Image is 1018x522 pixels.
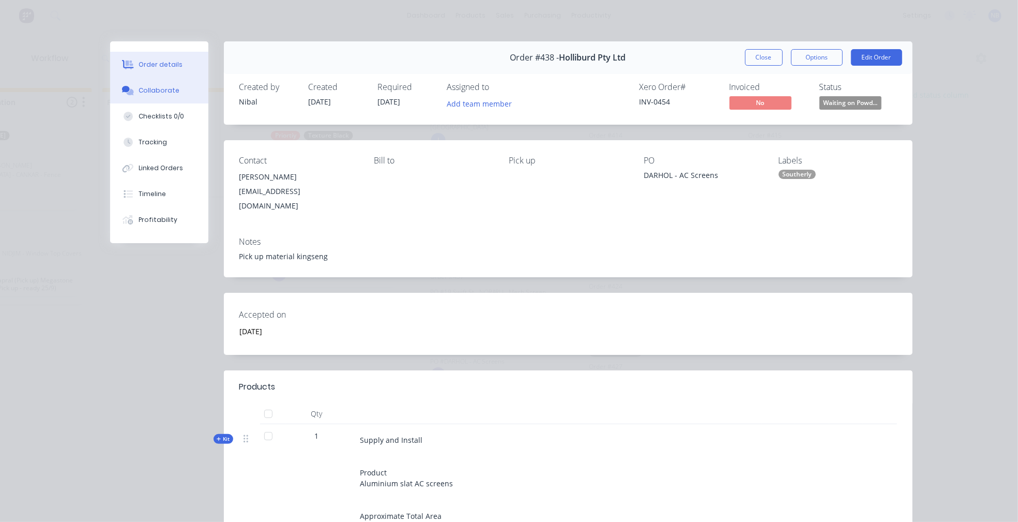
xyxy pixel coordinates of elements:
[309,82,366,92] div: Created
[110,52,208,78] button: Order details
[559,53,626,63] span: Holliburd Pty Ltd
[286,404,348,424] div: Qty
[239,381,276,393] div: Products
[239,170,358,184] div: [PERSON_NAME]
[315,430,319,441] span: 1
[239,156,358,166] div: Contact
[239,308,369,321] label: Accepted on
[447,96,518,110] button: Add team member
[851,49,902,66] button: Edit Order
[378,97,401,107] span: [DATE]
[239,251,897,262] div: Pick up material kingseng
[239,237,897,247] div: Notes
[640,96,717,107] div: INV-0454
[378,82,435,92] div: Required
[110,103,208,129] button: Checklists 0/0
[139,86,179,95] div: Collaborate
[730,82,807,92] div: Invoiced
[374,156,492,166] div: Bill to
[110,129,208,155] button: Tracking
[110,78,208,103] button: Collaborate
[139,215,177,225] div: Profitability
[509,156,627,166] div: Pick up
[644,156,762,166] div: PO
[309,97,331,107] span: [DATE]
[139,163,183,173] div: Linked Orders
[232,323,361,339] input: Enter date
[447,82,551,92] div: Assigned to
[745,49,783,66] button: Close
[779,170,816,179] div: Southerly
[214,434,233,444] button: Kit
[779,156,897,166] div: Labels
[819,96,882,109] span: Waiting on Powd...
[239,184,358,213] div: [EMAIL_ADDRESS][DOMAIN_NAME]
[239,82,296,92] div: Created by
[239,96,296,107] div: Nibal
[644,170,762,184] div: DARHOL - AC Screens
[139,189,166,199] div: Timeline
[110,181,208,207] button: Timeline
[110,207,208,233] button: Profitability
[819,96,882,112] button: Waiting on Powd...
[730,96,792,109] span: No
[239,170,358,213] div: [PERSON_NAME][EMAIL_ADDRESS][DOMAIN_NAME]
[217,435,230,443] span: Kit
[510,53,559,63] span: Order #438 -
[819,82,897,92] div: Status
[139,112,184,121] div: Checklists 0/0
[139,60,183,69] div: Order details
[139,138,167,147] div: Tracking
[791,49,843,66] button: Options
[640,82,717,92] div: Xero Order #
[441,96,517,110] button: Add team member
[110,155,208,181] button: Linked Orders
